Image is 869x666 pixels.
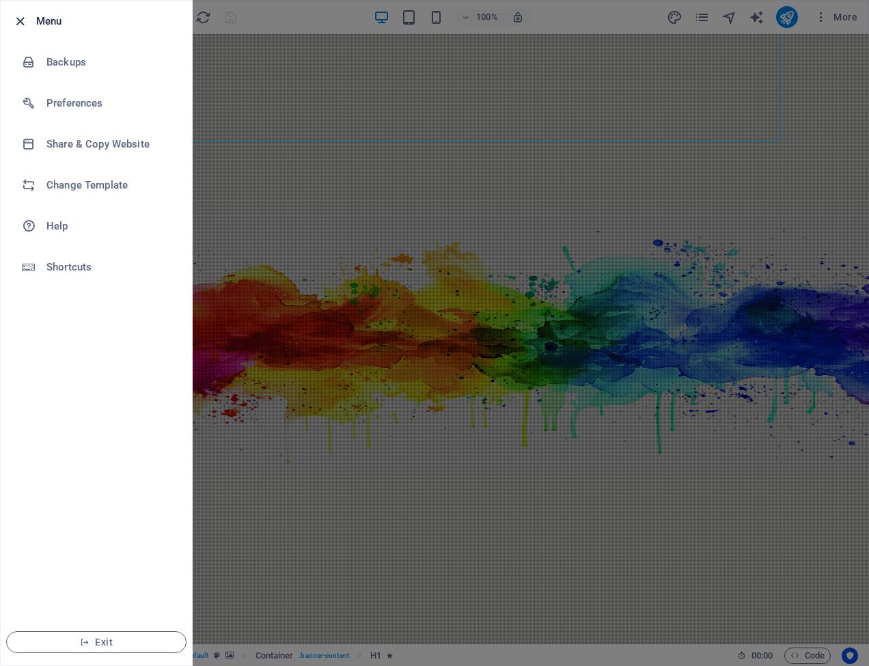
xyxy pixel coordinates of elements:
[18,637,175,648] span: Exit
[36,13,181,29] h6: Menu
[46,95,173,111] h6: Preferences
[46,136,173,152] h6: Share & Copy Website
[46,218,173,234] h6: Help
[1,206,192,247] a: Help
[6,631,187,653] button: Exit
[46,259,173,275] h6: Shortcuts
[46,177,173,193] h6: Change Template
[46,54,173,70] h6: Backups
